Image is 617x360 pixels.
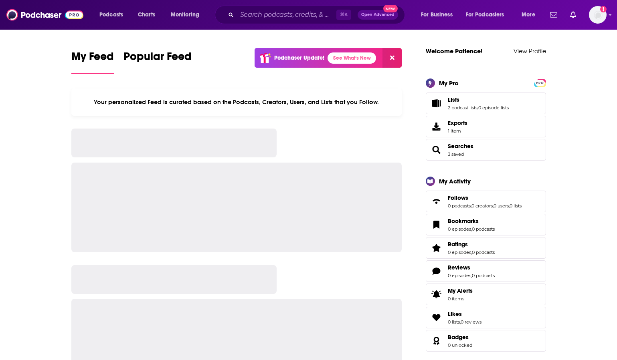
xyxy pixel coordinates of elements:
a: Follows [448,194,522,201]
span: For Podcasters [466,9,504,20]
a: 0 podcasts [472,249,495,255]
a: Bookmarks [448,217,495,225]
span: , [493,203,494,209]
span: Lists [448,96,459,103]
span: My Feed [71,50,114,68]
span: Podcasts [99,9,123,20]
a: Follows [429,196,445,207]
span: New [383,5,398,12]
a: 0 podcasts [472,226,495,232]
a: PRO [535,79,545,85]
div: Search podcasts, credits, & more... [223,6,413,24]
a: Ratings [448,241,495,248]
p: Podchaser Update! [274,54,324,61]
a: Badges [429,335,445,346]
span: Reviews [426,260,546,282]
span: My Alerts [448,287,473,294]
span: More [522,9,535,20]
span: Searches [426,139,546,161]
a: View Profile [514,47,546,55]
span: Charts [138,9,155,20]
span: 0 items [448,296,473,302]
a: Reviews [448,264,495,271]
a: 3 saved [448,151,464,157]
span: Ratings [448,241,468,248]
a: Bookmarks [429,219,445,230]
a: Likes [448,310,481,318]
a: 0 episodes [448,273,471,278]
span: 1 item [448,128,467,134]
span: Popular Feed [123,50,192,68]
a: 0 reviews [461,319,481,325]
span: , [477,105,478,111]
span: Exports [448,119,467,127]
a: Lists [448,96,509,103]
img: Podchaser - Follow, Share and Rate Podcasts [6,7,83,22]
a: 0 creators [471,203,493,209]
div: My Pro [439,79,459,87]
a: 2 podcast lists [448,105,477,111]
a: 0 episode lists [478,105,509,111]
button: open menu [461,8,516,21]
a: Likes [429,312,445,323]
button: open menu [516,8,545,21]
span: Open Advanced [361,13,394,17]
span: Bookmarks [426,214,546,235]
input: Search podcasts, credits, & more... [237,8,336,21]
a: Exports [426,116,546,137]
button: open menu [415,8,463,21]
button: open menu [94,8,134,21]
div: My Activity [439,177,471,185]
a: See What's New [328,52,376,64]
span: , [471,273,472,278]
img: User Profile [589,6,607,24]
a: 0 lists [448,319,460,325]
a: Welcome Patience! [426,47,483,55]
a: 0 podcasts [472,273,495,278]
a: Reviews [429,265,445,277]
button: Show profile menu [589,6,607,24]
a: 0 podcasts [448,203,471,209]
span: , [509,203,510,209]
a: Show notifications dropdown [547,8,560,22]
a: Popular Feed [123,50,192,74]
div: Your personalized Feed is curated based on the Podcasts, Creators, Users, and Lists that you Follow. [71,88,402,116]
span: Monitoring [171,9,199,20]
a: 0 users [494,203,509,209]
a: Lists [429,98,445,109]
a: My Alerts [426,284,546,305]
a: 0 lists [510,203,522,209]
span: Lists [426,93,546,114]
span: PRO [535,80,545,86]
span: Exports [429,121,445,132]
span: For Business [421,9,453,20]
button: open menu [165,8,210,21]
a: Ratings [429,242,445,253]
a: Badges [448,334,472,341]
span: Badges [426,330,546,352]
a: Charts [133,8,160,21]
span: My Alerts [429,289,445,300]
button: Open AdvancedNew [358,10,398,20]
span: Follows [426,191,546,212]
span: Logged in as patiencebaldacci [589,6,607,24]
span: ⌘ K [336,10,351,20]
span: Ratings [426,237,546,259]
a: Show notifications dropdown [567,8,579,22]
svg: Add a profile image [600,6,607,12]
span: , [471,226,472,232]
span: Reviews [448,264,470,271]
a: 0 episodes [448,226,471,232]
a: Searches [448,143,473,150]
a: Searches [429,144,445,155]
span: Badges [448,334,469,341]
span: Likes [426,307,546,328]
span: Bookmarks [448,217,479,225]
span: Likes [448,310,462,318]
span: Follows [448,194,468,201]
